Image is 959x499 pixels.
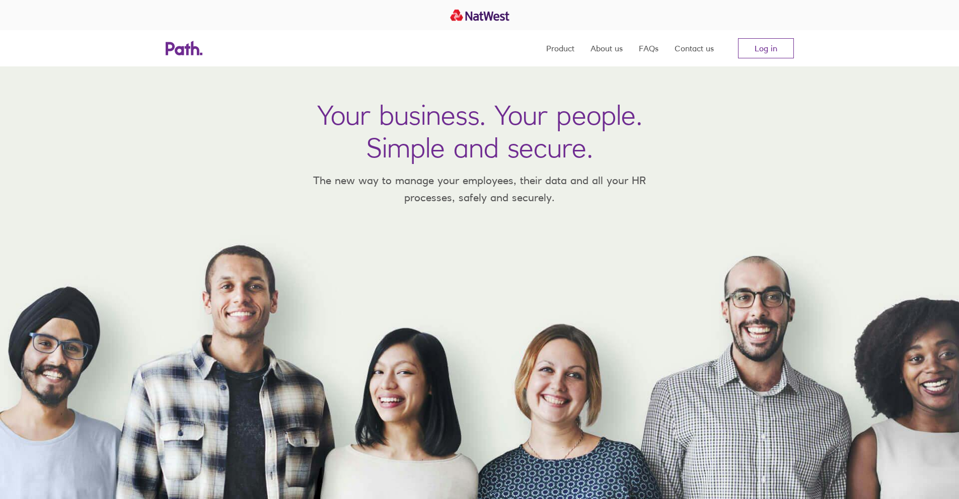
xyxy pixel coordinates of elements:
a: Log in [738,38,794,58]
p: The new way to manage your employees, their data and all your HR processes, safely and securely. [299,172,661,206]
h1: Your business. Your people. Simple and secure. [317,99,642,164]
a: Product [546,30,574,66]
a: Contact us [675,30,714,66]
a: About us [591,30,623,66]
a: FAQs [639,30,658,66]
